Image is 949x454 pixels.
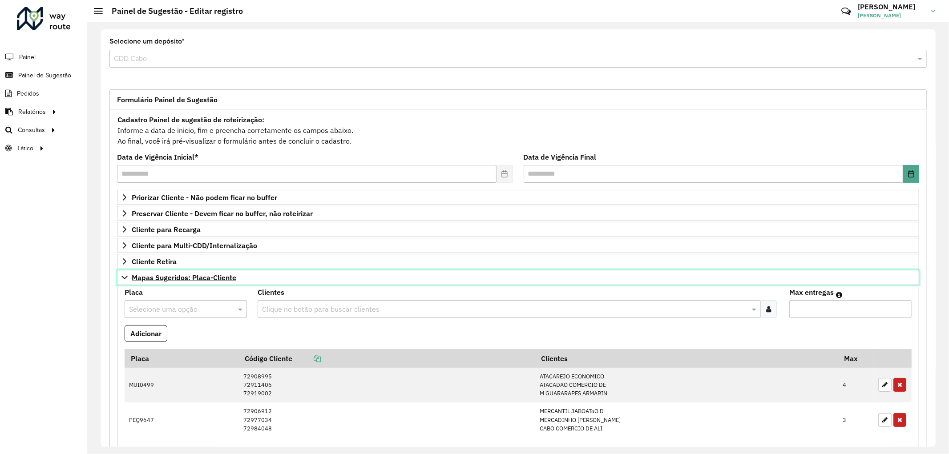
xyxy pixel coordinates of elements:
td: 72908995 72911406 72919002 [239,368,535,402]
em: Máximo de clientes que serão colocados na mesma rota com os clientes informados [836,291,842,298]
span: Consultas [18,125,45,135]
span: Formulário Painel de Sugestão [117,96,218,103]
a: Cliente Retira [117,254,919,269]
a: Preservar Cliente - Devem ficar no buffer, não roteirizar [117,206,919,221]
h2: Painel de Sugestão - Editar registro [103,6,243,16]
td: PEQ9647 [125,402,239,438]
span: Mapas Sugeridos: Placa-Cliente [132,274,236,281]
th: Clientes [535,349,838,368]
span: Cliente para Multi-CDD/Internalização [132,242,257,249]
label: Max entregas [789,287,834,297]
td: 72906912 72977034 72984048 [239,402,535,438]
span: [PERSON_NAME] [858,12,925,20]
button: Choose Date [903,165,919,183]
label: Clientes [258,287,284,297]
span: Painel de Sugestão [18,71,71,80]
span: Cliente para Recarga [132,226,201,233]
button: Adicionar [125,325,167,342]
td: ATACAREJO ECONOMICO ATACADAO COMERCIO DE M GUARARAPES ARMARIN [535,368,838,402]
label: Data de Vigência Final [524,152,597,162]
td: 3 [838,402,874,438]
a: Cliente para Multi-CDD/Internalização [117,238,919,253]
th: Placa [125,349,239,368]
a: Contato Rápido [836,2,856,21]
th: Max [838,349,874,368]
div: Informe a data de inicio, fim e preencha corretamente os campos abaixo. Ao final, você irá pré-vi... [117,114,919,147]
span: Painel [19,52,36,62]
span: Cliente Retira [132,258,177,265]
td: MERCANTIL JABOATaO D MERCADINHO [PERSON_NAME] CABO COMERCIO DE ALI [535,402,838,438]
span: Relatórios [18,107,46,117]
a: Priorizar Cliente - Não podem ficar no buffer [117,190,919,205]
label: Placa [125,287,143,297]
a: Cliente para Recarga [117,222,919,237]
th: Código Cliente [239,349,535,368]
label: Data de Vigência Inicial [117,152,198,162]
label: Selecione um depósito [109,36,185,47]
span: Priorizar Cliente - Não podem ficar no buffer [132,194,277,201]
strong: Cadastro Painel de sugestão de roteirização: [117,115,264,124]
span: Preservar Cliente - Devem ficar no buffer, não roteirizar [132,210,313,217]
td: MUI0499 [125,368,239,402]
a: Mapas Sugeridos: Placa-Cliente [117,270,919,285]
a: Copiar [292,354,321,363]
td: 4 [838,368,874,402]
span: Pedidos [17,89,39,98]
span: Tático [17,144,33,153]
h3: [PERSON_NAME] [858,3,925,11]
